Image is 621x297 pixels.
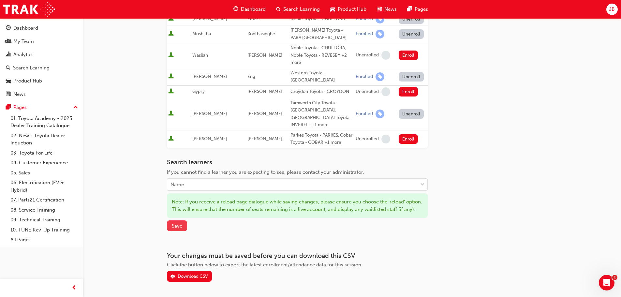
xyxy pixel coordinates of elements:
div: Parkes Toyota - PARKES, Cobar Toyota - COBAR +1 more [290,132,353,146]
span: [PERSON_NAME] [192,136,227,141]
div: Dashboard [13,24,38,32]
span: 1 [612,275,617,280]
div: [PERSON_NAME] Toyota - PARA [GEOGRAPHIC_DATA] [290,27,353,41]
a: pages-iconPages [402,3,433,16]
a: 09. Technical Training [8,215,81,225]
span: User is active [168,16,174,22]
span: Product Hub [338,6,366,13]
span: User is active [168,52,174,59]
button: Save [167,220,187,231]
a: 03. Toyota For Life [8,148,81,158]
button: Enroll [399,51,418,60]
span: people-icon [6,39,11,45]
span: User is active [168,111,174,117]
span: learningRecordVerb_NONE-icon [381,51,390,60]
span: download-icon [170,274,175,280]
span: [PERSON_NAME] [247,111,282,116]
div: Download CSV [178,274,208,279]
span: pages-icon [6,105,11,111]
div: Unenrolled [356,52,379,58]
a: All Pages [8,235,81,245]
div: Croydon Toyota - CROYDON [290,88,353,96]
a: 07. Parts21 Certification [8,195,81,205]
div: Enrolled [356,16,373,22]
span: User is active [168,136,174,142]
span: Moshitha [192,31,211,37]
iframe: Intercom live chat [599,275,614,290]
span: JB [609,6,615,13]
span: Dashboard [241,6,266,13]
button: Unenroll [399,29,424,39]
span: learningRecordVerb_NONE-icon [381,135,390,143]
span: pages-icon [407,5,412,13]
span: [PERSON_NAME] [192,111,227,116]
button: DashboardMy TeamAnalyticsSearch LearningProduct HubNews [3,21,81,101]
a: 02. New - Toyota Dealer Induction [8,131,81,148]
span: news-icon [6,92,11,97]
span: up-icon [73,103,78,112]
span: guage-icon [233,5,238,13]
span: Wasilah [192,52,208,58]
h3: Your changes must be saved before you can download this CSV [167,252,428,260]
span: User is active [168,31,174,37]
button: JB [606,4,618,15]
span: User is active [168,73,174,80]
a: 01. Toyota Academy - 2025 Dealer Training Catalogue [8,113,81,131]
span: learningRecordVerb_ENROLL-icon [376,15,384,23]
span: chart-icon [6,52,11,58]
h3: Search learners [167,158,428,166]
span: Gypsy [192,89,205,94]
a: 10. TUNE Rev-Up Training [8,225,81,235]
div: Unenrolled [356,136,379,142]
div: Tamworth City Toyota - [GEOGRAPHIC_DATA], [GEOGRAPHIC_DATA] Toyota - INVERELL +1 more [290,99,353,129]
span: [PERSON_NAME] [247,136,282,141]
span: ElAzzi [247,16,259,22]
span: car-icon [6,78,11,84]
a: search-iconSearch Learning [271,3,325,16]
span: User is active [168,88,174,95]
span: [PERSON_NAME] [247,52,282,58]
span: news-icon [377,5,382,13]
span: car-icon [330,5,335,13]
a: Product Hub [3,75,81,87]
a: 08. Service Training [8,205,81,215]
img: Trak [3,2,55,17]
span: Save [172,223,182,229]
a: 06. Electrification (EV & Hybrid) [8,178,81,195]
div: Enrolled [356,74,373,80]
div: Enrolled [356,111,373,117]
span: Pages [415,6,428,13]
span: down-icon [420,181,425,189]
button: Unenroll [399,14,424,24]
a: 05. Sales [8,168,81,178]
span: Konthasinghe [247,31,275,37]
span: learningRecordVerb_ENROLL-icon [376,72,384,81]
button: Unenroll [399,109,424,119]
div: Search Learning [13,64,50,72]
button: Enroll [399,134,418,144]
a: car-iconProduct Hub [325,3,372,16]
span: search-icon [276,5,281,13]
span: search-icon [6,65,10,71]
div: Analytics [13,51,34,58]
span: learningRecordVerb_NONE-icon [381,87,390,96]
div: Enrolled [356,31,373,37]
span: [PERSON_NAME] [247,89,282,94]
span: learningRecordVerb_ENROLL-icon [376,30,384,38]
span: If you cannot find a learner you are expecting to see, please contact your administrator. [167,169,364,175]
div: Product Hub [13,77,42,85]
button: Pages [3,101,81,113]
span: [PERSON_NAME] [192,16,227,22]
a: guage-iconDashboard [228,3,271,16]
div: Noble Toyota - CHULLORA [290,15,353,23]
span: Eng [247,74,255,79]
div: Name [170,181,184,188]
div: Note: If you receive a reload page dialogue while saving changes, please ensure you choose the 'r... [167,193,428,218]
a: Dashboard [3,22,81,34]
button: Download CSV [167,271,212,282]
span: learningRecordVerb_ENROLL-icon [376,110,384,118]
span: [PERSON_NAME] [192,74,227,79]
div: Western Toyota - [GEOGRAPHIC_DATA] [290,69,353,84]
div: Pages [13,104,27,111]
